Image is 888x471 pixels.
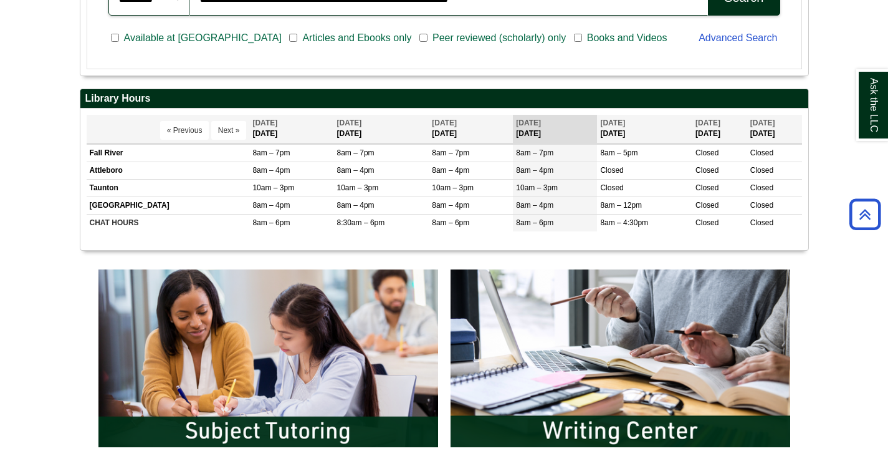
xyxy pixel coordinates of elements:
td: Taunton [87,179,250,197]
span: 10am – 3pm [432,183,474,192]
a: Advanced Search [699,32,777,43]
span: [DATE] [600,119,625,127]
th: [DATE] [747,115,802,143]
span: 10am – 3pm [337,183,379,192]
span: Books and Videos [582,31,672,46]
span: 8am – 6pm [516,218,553,227]
span: Closed [695,148,719,157]
span: [DATE] [750,119,775,127]
span: 8am – 6pm [252,218,290,227]
span: 8am – 7pm [252,148,290,157]
input: Peer reviewed (scholarly) only [419,32,427,44]
span: [DATE] [516,119,541,127]
span: Closed [750,166,773,175]
div: slideshow [92,263,796,459]
td: [GEOGRAPHIC_DATA] [87,197,250,215]
span: 8am – 7pm [337,148,375,157]
span: Closed [695,183,719,192]
span: 10am – 3pm [516,183,558,192]
span: 8:30am – 6pm [337,218,385,227]
span: Closed [750,183,773,192]
input: Books and Videos [574,32,582,44]
span: [DATE] [432,119,457,127]
span: [DATE] [252,119,277,127]
th: [DATE] [513,115,597,143]
span: 8am – 12pm [600,201,642,210]
td: Fall River [87,144,250,162]
span: [DATE] [337,119,362,127]
td: CHAT HOURS [87,215,250,232]
span: Closed [750,218,773,227]
span: 8am – 4pm [516,166,553,175]
span: Closed [600,183,623,192]
a: Back to Top [845,206,885,223]
span: Available at [GEOGRAPHIC_DATA] [119,31,287,46]
span: Closed [600,166,623,175]
span: Closed [750,148,773,157]
span: [DATE] [695,119,720,127]
span: 10am – 3pm [252,183,294,192]
span: Closed [750,201,773,210]
th: [DATE] [249,115,333,143]
span: 8am – 4pm [252,166,290,175]
span: 8am – 4pm [252,201,290,210]
input: Articles and Ebooks only [289,32,297,44]
span: Closed [695,218,719,227]
span: 8am – 7pm [432,148,469,157]
span: Closed [695,201,719,210]
span: 8am – 4pm [337,201,375,210]
span: 8am – 4pm [337,166,375,175]
button: Next » [211,121,247,140]
span: 8am – 5pm [600,148,637,157]
span: Closed [695,166,719,175]
th: [DATE] [334,115,429,143]
span: 8am – 4pm [432,201,469,210]
input: Available at [GEOGRAPHIC_DATA] [111,32,119,44]
span: 8am – 4pm [516,201,553,210]
h2: Library Hours [80,89,808,109]
span: 8am – 7pm [516,148,553,157]
span: 8am – 4:30pm [600,218,648,227]
th: [DATE] [692,115,747,143]
button: « Previous [160,121,209,140]
th: [DATE] [597,115,692,143]
span: Articles and Ebooks only [297,31,416,46]
span: 8am – 4pm [432,166,469,175]
th: [DATE] [429,115,513,143]
td: Attleboro [87,162,250,179]
img: Subject Tutoring Information [92,263,444,453]
span: 8am – 6pm [432,218,469,227]
span: Peer reviewed (scholarly) only [427,31,571,46]
img: Writing Center Information [444,263,796,453]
